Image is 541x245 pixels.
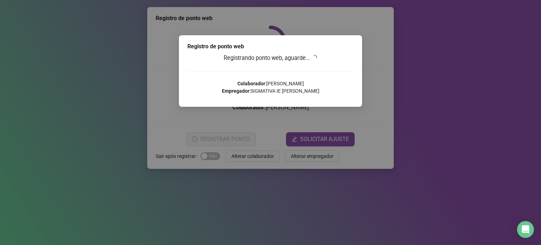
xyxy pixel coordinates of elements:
[311,55,317,61] span: loading
[237,81,265,86] strong: Colaborador
[222,88,249,94] strong: Empregador
[517,221,534,238] div: Open Intercom Messenger
[187,80,354,95] p: : [PERSON_NAME] : SIGMATIVA IE [PERSON_NAME]
[187,42,354,51] div: Registro de ponto web
[187,54,354,63] h3: Registrando ponto web, aguarde...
